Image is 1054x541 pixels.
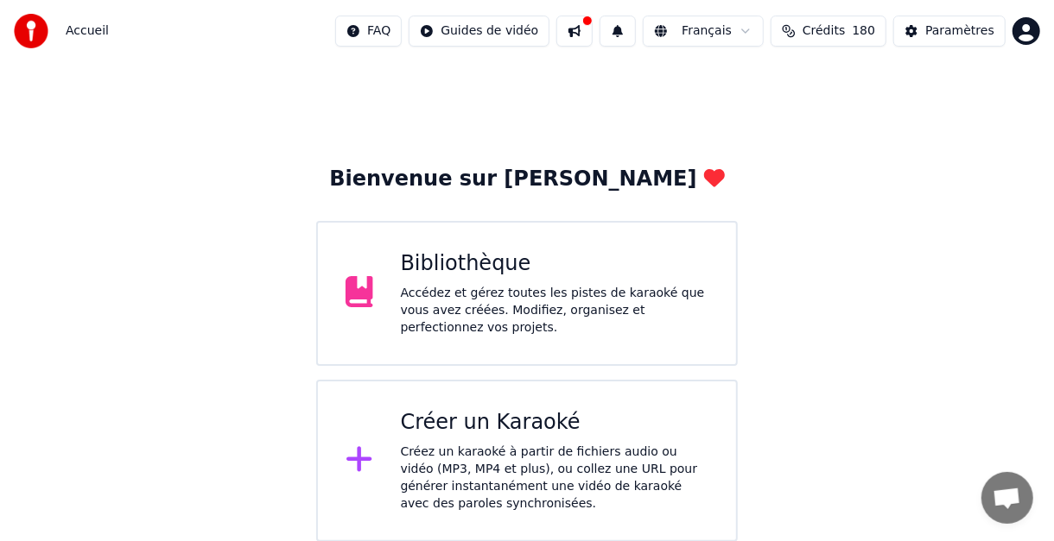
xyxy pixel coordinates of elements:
button: Crédits180 [771,16,886,47]
div: Accédez et gérez toutes les pistes de karaoké que vous avez créées. Modifiez, organisez et perfec... [401,285,709,337]
div: Bibliothèque [401,250,709,278]
span: Accueil [66,22,109,40]
nav: breadcrumb [66,22,109,40]
button: FAQ [335,16,402,47]
img: youka [14,14,48,48]
div: Créer un Karaoké [401,409,709,437]
span: 180 [852,22,875,40]
div: Paramètres [925,22,994,40]
button: Guides de vidéo [409,16,549,47]
div: Bienvenue sur [PERSON_NAME] [329,166,724,193]
a: Ouvrir le chat [981,472,1033,524]
button: Paramètres [893,16,1006,47]
div: Créez un karaoké à partir de fichiers audio ou vidéo (MP3, MP4 et plus), ou collez une URL pour g... [401,443,709,513]
span: Crédits [803,22,845,40]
